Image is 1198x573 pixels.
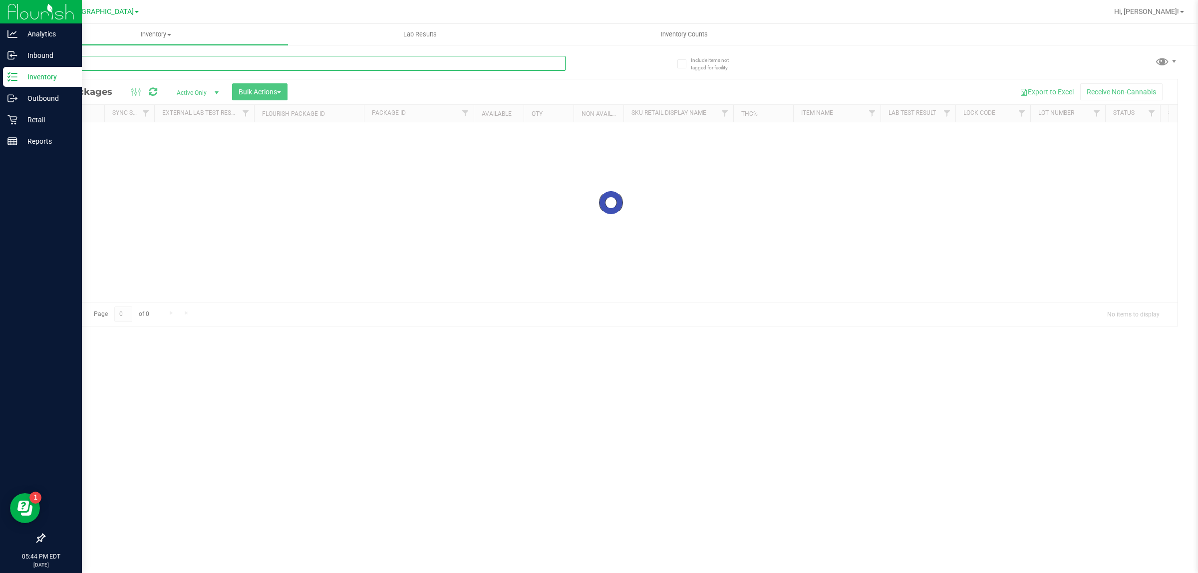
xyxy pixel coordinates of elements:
[647,30,721,39] span: Inventory Counts
[390,30,450,39] span: Lab Results
[65,7,134,16] span: [GEOGRAPHIC_DATA]
[10,493,40,523] iframe: Resource center
[7,50,17,60] inline-svg: Inbound
[24,24,288,45] a: Inventory
[17,92,77,104] p: Outbound
[7,93,17,103] inline-svg: Outbound
[7,29,17,39] inline-svg: Analytics
[7,115,17,125] inline-svg: Retail
[4,561,77,569] p: [DATE]
[17,114,77,126] p: Retail
[288,24,552,45] a: Lab Results
[4,552,77,561] p: 05:44 PM EDT
[24,30,288,39] span: Inventory
[691,56,741,71] span: Include items not tagged for facility
[17,135,77,147] p: Reports
[552,24,816,45] a: Inventory Counts
[1114,7,1179,15] span: Hi, [PERSON_NAME]!
[7,136,17,146] inline-svg: Reports
[29,492,41,504] iframe: Resource center unread badge
[17,71,77,83] p: Inventory
[7,72,17,82] inline-svg: Inventory
[17,49,77,61] p: Inbound
[44,56,566,71] input: Search Package ID, Item Name, SKU, Lot or Part Number...
[17,28,77,40] p: Analytics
